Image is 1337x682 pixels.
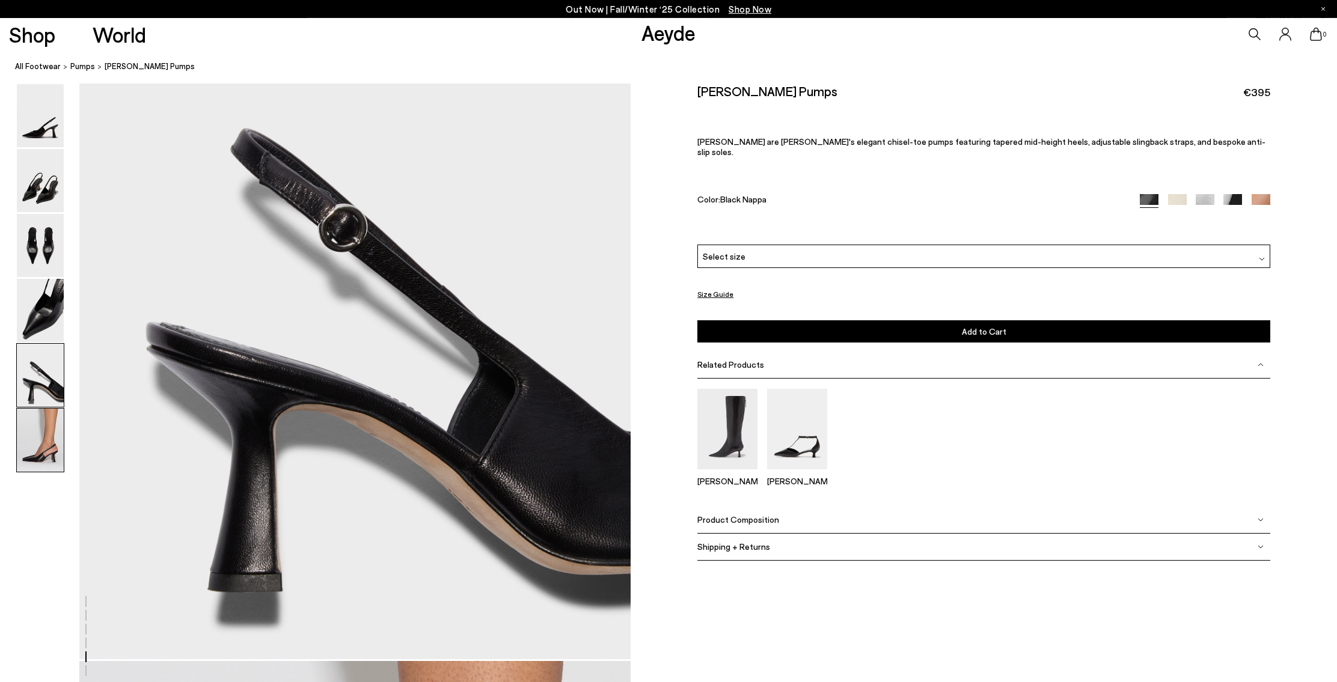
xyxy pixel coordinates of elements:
span: 0 [1322,31,1328,38]
span: [PERSON_NAME] Pumps [105,60,195,73]
span: Select size [703,250,745,263]
button: Add to Cart [697,320,1270,343]
span: Shipping + Returns [697,541,770,552]
span: Related Products [697,359,764,370]
h2: [PERSON_NAME] Pumps [697,84,837,99]
a: Aeyde [641,20,696,45]
p: [PERSON_NAME] [767,476,827,486]
span: Navigate to /collections/new-in [729,4,771,14]
img: Fernanda Slingback Pumps - Image 3 [17,214,64,277]
div: Color: [697,194,1122,208]
img: svg%3E [1258,362,1264,368]
img: svg%3E [1258,544,1264,550]
span: pumps [70,61,95,71]
a: World [93,24,146,45]
img: Fernanda Slingback Pumps - Image 2 [17,149,64,212]
a: Liz T-Bar Pumps [PERSON_NAME] [767,461,827,486]
img: Liz T-Bar Pumps [767,389,827,469]
span: [PERSON_NAME] are [PERSON_NAME]'s elegant chisel-toe pumps featuring tapered mid-height heels, ad... [697,136,1265,157]
p: Out Now | Fall/Winter ‘25 Collection [566,2,771,17]
nav: breadcrumb [15,50,1337,84]
p: [PERSON_NAME] [697,476,757,486]
img: Fernanda Slingback Pumps - Image 1 [17,84,64,147]
a: Shop [9,24,55,45]
a: pumps [70,60,95,73]
span: Add to Cart [962,326,1006,336]
span: Product Composition [697,514,779,525]
span: Black Nappa [720,194,766,204]
img: svg%3E [1258,517,1264,523]
img: Fernanda Slingback Pumps - Image 4 [17,279,64,342]
a: 0 [1310,28,1322,41]
img: svg%3E [1259,255,1265,261]
a: Alexis Dual-Tone High Boots [PERSON_NAME] [697,461,757,486]
a: All Footwear [15,60,61,73]
span: €395 [1243,85,1270,100]
img: Fernanda Slingback Pumps - Image 6 [17,409,64,472]
button: Size Guide [697,287,733,302]
img: Fernanda Slingback Pumps - Image 5 [17,344,64,407]
img: Alexis Dual-Tone High Boots [697,389,757,469]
